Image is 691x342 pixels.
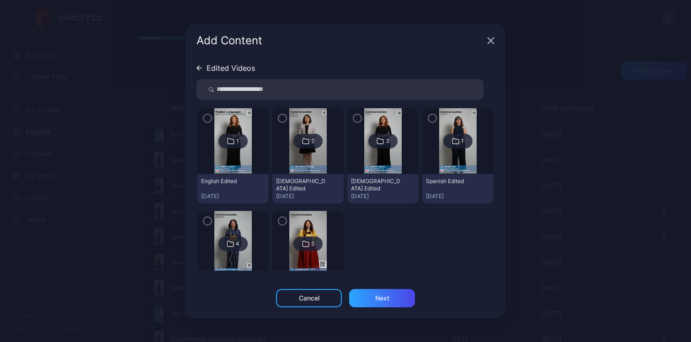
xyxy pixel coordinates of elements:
[386,137,389,145] div: 3
[311,137,314,145] div: 2
[375,295,389,302] div: Next
[197,35,484,46] div: Add Content
[426,178,476,185] div: Spanish Edited
[351,178,401,192] div: Greek Edited
[426,193,490,200] div: [DATE]
[276,289,342,307] button: Cancel
[201,193,265,200] div: [DATE]
[461,137,464,145] div: 1
[276,193,340,200] div: [DATE]
[351,193,415,200] div: [DATE]
[236,137,239,145] div: 1
[201,178,251,185] div: English Edited
[276,178,326,192] div: Chinese Edited
[207,64,255,72] div: Edited Videos
[311,240,314,247] div: 5
[236,240,239,247] div: 4
[349,289,415,307] button: Next
[299,295,319,302] div: Cancel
